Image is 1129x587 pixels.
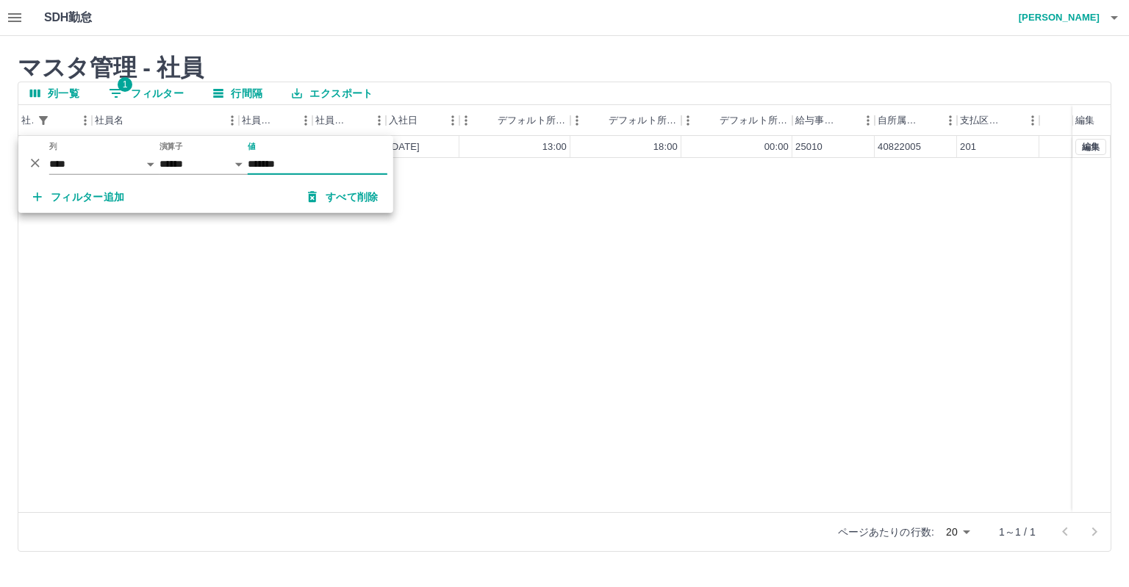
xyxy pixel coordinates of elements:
[857,109,879,132] button: メニュー
[1075,139,1106,155] button: 編集
[295,109,317,132] button: メニュー
[248,140,256,151] label: 値
[681,105,792,136] div: デフォルト所定休憩時間
[1075,105,1094,136] div: 編集
[1072,105,1111,136] div: 編集
[348,110,368,131] button: ソート
[1001,110,1022,131] button: ソート
[92,105,239,136] div: 社員名
[792,105,875,136] div: 給与事業所コード
[588,110,609,131] button: ソート
[18,54,1111,82] h2: マスタ管理 - 社員
[118,77,132,92] span: 1
[957,105,1039,136] div: 支払区分コード
[74,109,96,132] button: メニュー
[368,109,390,132] button: メニュー
[1022,109,1044,132] button: メニュー
[239,105,312,136] div: 社員区分
[498,105,567,136] div: デフォルト所定開始時刻
[570,105,681,136] div: デフォルト所定終業時刻
[312,105,386,136] div: 社員区分コード
[18,82,91,104] button: 列選択
[54,110,74,131] button: ソート
[477,110,498,131] button: ソート
[838,525,934,539] p: ページあたりの行数:
[221,109,243,132] button: メニュー
[242,105,274,136] div: 社員区分
[795,105,836,136] div: 給与事業所コード
[417,110,438,131] button: ソート
[919,110,939,131] button: ソート
[542,140,567,154] div: 13:00
[459,105,570,136] div: デフォルト所定開始時刻
[960,105,1001,136] div: 支払区分コード
[49,140,57,151] label: 列
[97,82,196,104] button: フィルター表示
[389,140,420,154] div: [DATE]
[653,140,678,154] div: 18:00
[836,110,857,131] button: ソート
[609,105,678,136] div: デフォルト所定終業時刻
[24,151,46,173] button: 削除
[18,105,92,136] div: 社員番号
[95,105,123,136] div: 社員名
[878,140,921,154] div: 40822005
[389,105,417,136] div: 入社日
[720,105,789,136] div: デフォルト所定休憩時間
[386,105,459,136] div: 入社日
[201,82,274,104] button: 行間隔
[21,184,137,210] button: フィルター追加
[296,184,390,210] button: すべて削除
[33,110,54,131] div: 1件のフィルターを適用中
[875,105,957,136] div: 自所属契約コード
[315,105,348,136] div: 社員区分コード
[274,110,295,131] button: ソート
[123,110,144,131] button: ソート
[764,140,789,154] div: 00:00
[878,105,919,136] div: 自所属契約コード
[939,109,961,132] button: メニュー
[699,110,720,131] button: ソート
[280,82,384,104] button: エクスポート
[442,109,464,132] button: メニュー
[999,525,1036,539] p: 1～1 / 1
[160,140,183,151] label: 演算子
[33,110,54,131] button: フィルター表示
[795,140,822,154] div: 25010
[21,105,33,136] div: 社員番号
[940,522,975,543] div: 20
[960,140,976,154] div: 201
